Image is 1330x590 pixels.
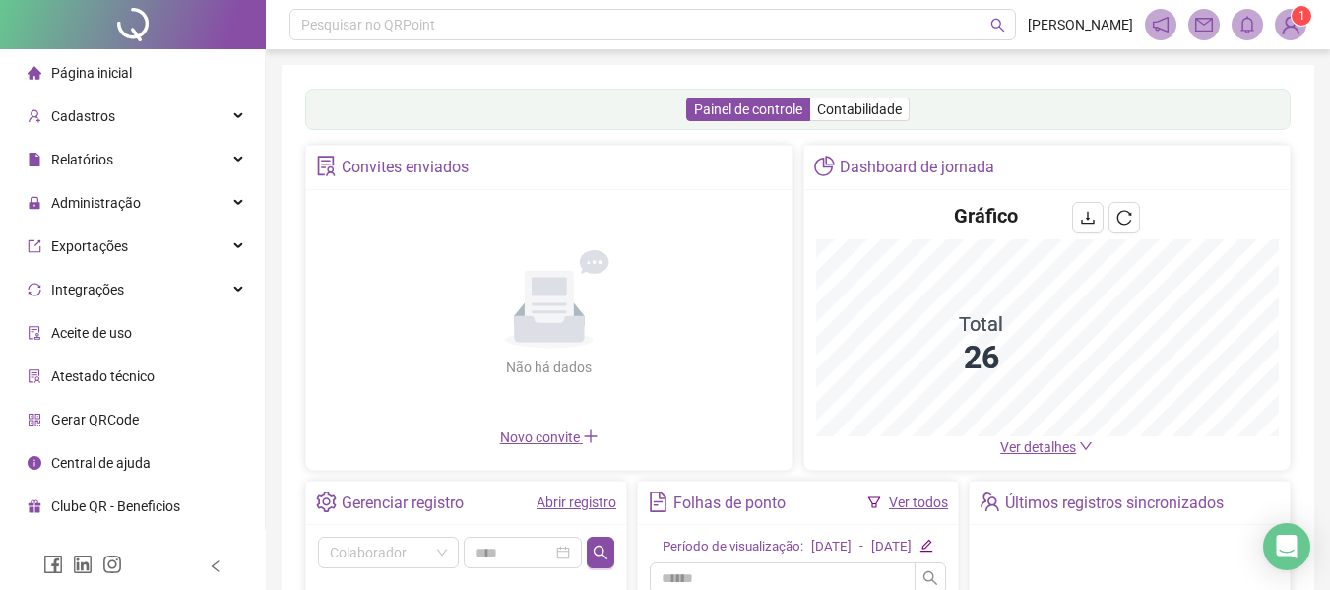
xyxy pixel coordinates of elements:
span: mail [1195,16,1213,33]
span: Central de ajuda [51,455,151,471]
span: Gerar QRCode [51,412,139,427]
span: search [922,570,938,586]
span: instagram [102,555,122,574]
span: user-add [28,109,41,123]
span: down [1079,439,1093,453]
span: [PERSON_NAME] [1028,14,1133,35]
div: - [859,537,863,557]
span: filter [867,495,881,509]
span: plus [583,428,599,444]
span: Contabilidade [817,101,902,117]
span: info-circle [28,456,41,470]
span: Integrações [51,282,124,297]
div: Convites enviados [342,151,469,184]
span: sync [28,283,41,296]
span: file [28,153,41,166]
span: Exportações [51,238,128,254]
div: [DATE] [871,537,912,557]
span: Clube QR - Beneficios [51,498,180,514]
span: download [1080,210,1096,226]
span: audit [28,326,41,340]
span: qrcode [28,413,41,426]
span: search [593,545,608,560]
span: bell [1238,16,1256,33]
div: Open Intercom Messenger [1263,523,1310,570]
a: Abrir registro [537,494,616,510]
span: notification [1152,16,1170,33]
span: Página inicial [51,65,132,81]
span: Administração [51,195,141,211]
sup: Atualize o seu contato no menu Meus Dados [1292,6,1311,26]
span: Relatórios [51,152,113,167]
span: Aceite de uso [51,325,132,341]
div: [DATE] [811,537,852,557]
img: 89309 [1276,10,1305,39]
span: pie-chart [814,156,835,176]
span: 1 [1298,9,1305,23]
a: Ver todos [889,494,948,510]
span: facebook [43,555,63,574]
span: search [990,18,1005,33]
span: team [980,492,1000,512]
a: Ver detalhes down [1000,439,1093,455]
div: Não há dados [459,357,640,378]
span: Novo convite [500,429,599,445]
div: Últimos registros sincronizados [1005,487,1224,520]
span: solution [28,369,41,383]
span: edit [919,539,932,552]
span: setting [316,492,337,512]
span: gift [28,499,41,513]
span: Painel de controle [694,101,802,117]
span: Ver detalhes [1000,439,1076,455]
h4: Gráfico [954,202,1018,229]
div: Período de visualização: [663,537,803,557]
div: Dashboard de jornada [840,151,994,184]
span: Cadastros [51,108,115,124]
span: export [28,239,41,253]
span: left [209,559,222,573]
span: home [28,66,41,80]
span: file-text [648,492,668,512]
div: Folhas de ponto [673,487,786,520]
span: lock [28,196,41,210]
span: Atestado técnico [51,368,155,384]
div: Gerenciar registro [342,487,464,520]
span: linkedin [73,555,93,574]
span: solution [316,156,337,176]
span: reload [1116,210,1132,226]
